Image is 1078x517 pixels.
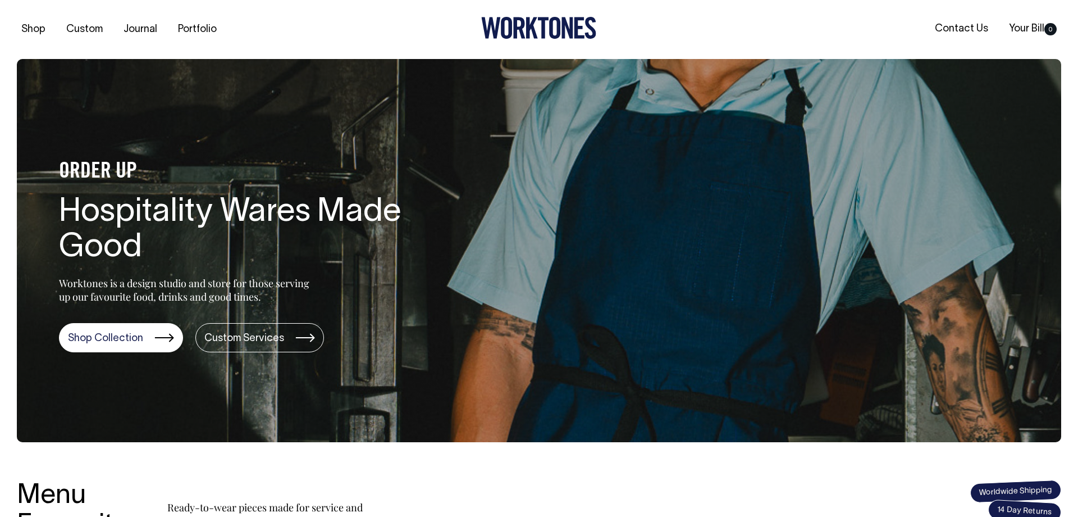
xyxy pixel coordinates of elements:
h1: Hospitality Wares Made Good [59,195,418,267]
a: Custom Services [195,323,324,352]
a: Custom [62,20,107,39]
a: Portfolio [173,20,221,39]
a: Contact Us [930,20,993,38]
span: 0 [1044,23,1057,35]
a: Shop Collection [59,323,183,352]
h4: ORDER UP [59,160,418,184]
a: Shop [17,20,50,39]
a: Your Bill0 [1004,20,1061,38]
a: Journal [119,20,162,39]
p: Worktones is a design studio and store for those serving up our favourite food, drinks and good t... [59,276,314,303]
span: Worldwide Shipping [970,479,1061,503]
